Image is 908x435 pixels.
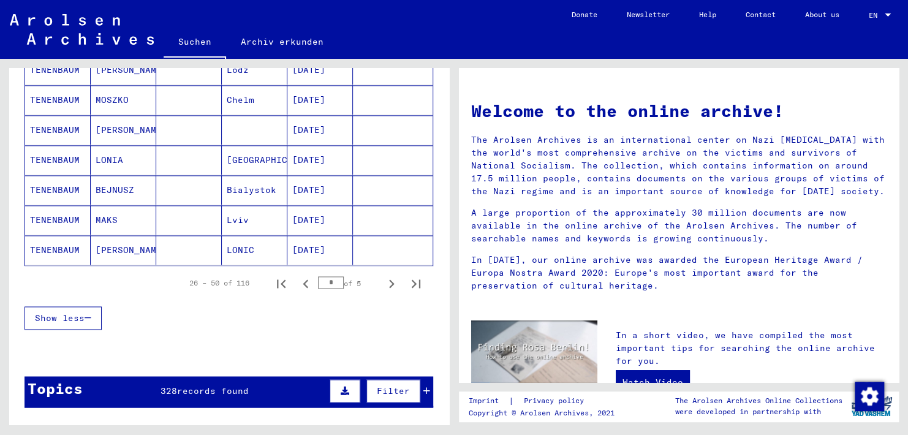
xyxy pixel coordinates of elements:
p: In [DATE], our online archive was awarded the European Heritage Award / Europa Nostra Award 2020:... [471,254,887,292]
mat-cell: Lviv [222,205,287,235]
a: Archiv erkunden [226,27,338,56]
mat-cell: [GEOGRAPHIC_DATA] [222,145,287,175]
span: 328 [161,385,177,396]
mat-cell: TENENBAUM [25,55,91,85]
p: In a short video, we have compiled the most important tips for searching the online archive for you. [616,329,887,368]
p: The Arolsen Archives is an international center on Nazi [MEDICAL_DATA] with the world's most comp... [471,134,887,198]
mat-cell: [PERSON_NAME] [91,115,156,145]
mat-cell: [DATE] [287,115,353,145]
img: video.jpg [471,320,597,389]
mat-cell: MOSZKO [91,85,156,115]
mat-cell: BEJNUSZ [91,175,156,205]
mat-cell: [DATE] [287,145,353,175]
font: | [508,395,513,407]
h1: Welcome to the online archive! [471,98,887,124]
mat-cell: Lodz [222,55,287,85]
mat-cell: [DATE] [287,85,353,115]
mat-cell: Bialystok [222,175,287,205]
p: The Arolsen Archives Online Collections [675,395,842,406]
mat-cell: TENENBAUM [25,145,91,175]
button: Show less [25,306,102,330]
div: 26 – 50 of 116 [189,278,249,289]
button: First page [269,271,293,295]
button: Previous page [293,271,318,295]
span: records found [177,385,249,396]
mat-cell: [DATE] [287,55,353,85]
mat-cell: TENENBAUM [25,175,91,205]
img: Arolsen_neg.svg [10,14,154,45]
mat-cell: [DATE] [287,235,353,265]
p: were developed in partnership with [675,406,842,417]
span: Filter [377,385,410,396]
p: Copyright © Arolsen Archives, 2021 [468,407,614,418]
a: Imprint [468,395,508,407]
mat-cell: Chelm [222,85,287,115]
mat-cell: [PERSON_NAME] [91,55,156,85]
a: Suchen [164,27,226,59]
a: Privacy policy [513,395,598,407]
span: EN [869,11,882,20]
div: Topics [28,377,83,399]
mat-cell: LONIA [91,145,156,175]
mat-cell: TENENBAUM [25,115,91,145]
mat-cell: MAKS [91,205,156,235]
mat-cell: LONIC [222,235,287,265]
mat-cell: [DATE] [287,175,353,205]
mat-cell: TENENBAUM [25,205,91,235]
a: Watch Video [616,370,690,395]
p: A large proportion of the approximately 30 million documents are now available in the online arch... [471,206,887,245]
mat-cell: [DATE] [287,205,353,235]
button: Filter [366,379,420,403]
mat-cell: TENENBAUM [25,235,91,265]
font: of 5 [344,278,361,287]
span: Show less [35,312,85,323]
mat-cell: TENENBAUM [25,85,91,115]
img: Zustimmung ändern [855,382,884,411]
mat-cell: [PERSON_NAME] [91,235,156,265]
button: Next page [379,271,404,295]
button: Last page [404,271,428,295]
img: yv_logo.png [849,391,895,422]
